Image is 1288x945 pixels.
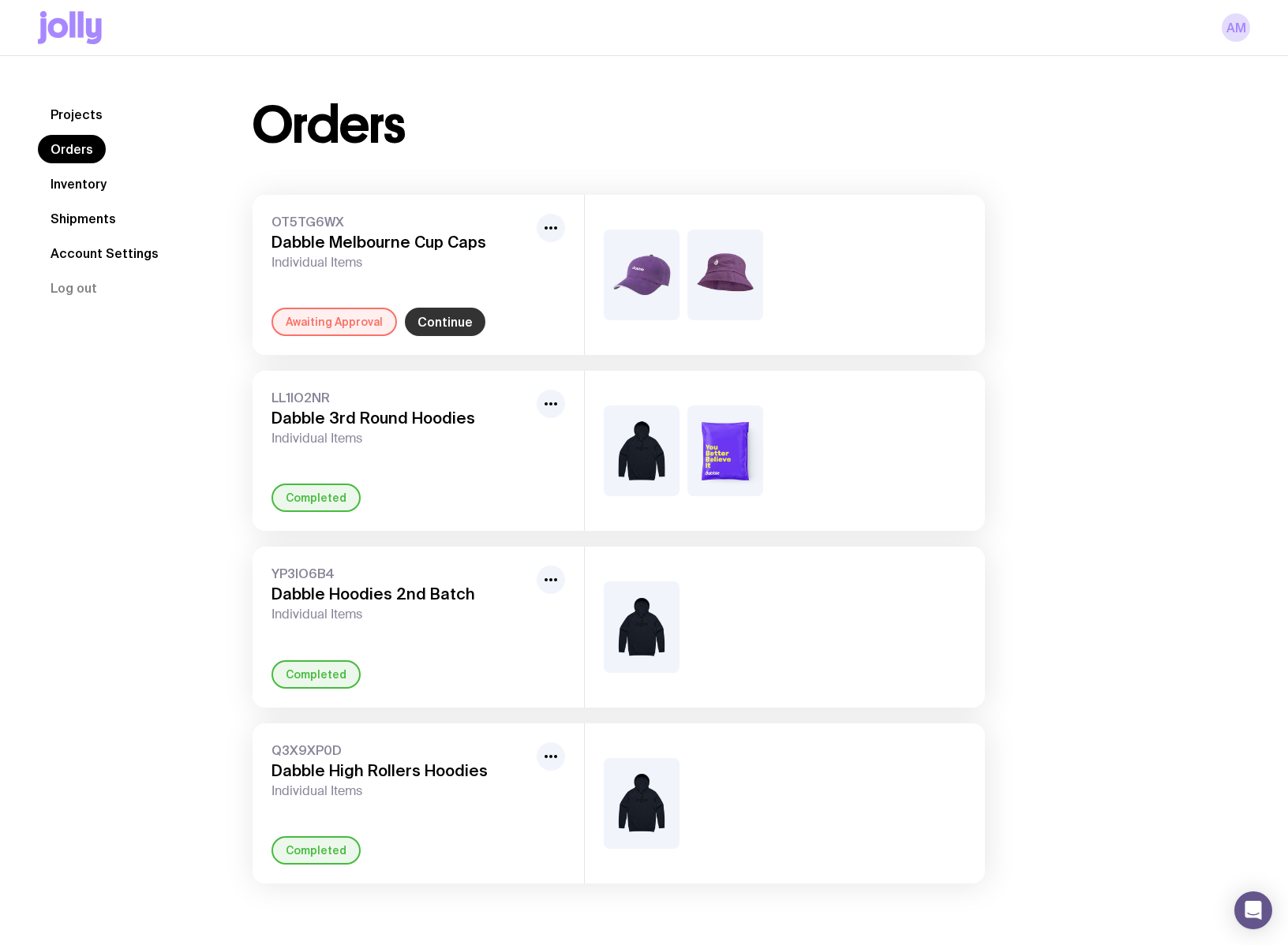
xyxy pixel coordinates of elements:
[271,308,397,336] div: Awaiting Approval
[271,409,530,428] h3: Dabble 3rd Round Hoodies
[1222,13,1250,42] a: AM
[38,135,106,163] a: Orders
[271,233,530,252] h3: Dabble Melbourne Cup Caps
[253,100,405,151] h1: Orders
[271,761,530,780] h3: Dabble High Rollers Hoodies
[271,255,530,271] span: Individual Items
[271,742,530,758] span: Q3X9XP0D
[271,783,530,799] span: Individual Items
[38,204,129,233] a: Shipments
[38,170,119,198] a: Inventory
[271,390,530,405] span: LL1IO2NR
[271,660,361,689] div: Completed
[271,484,361,512] div: Completed
[38,239,171,267] a: Account Settings
[271,585,530,603] h3: Dabble Hoodies 2nd Batch
[271,607,530,622] span: Individual Items
[38,274,110,302] button: Log out
[1234,891,1272,929] div: Open Intercom Messenger
[271,836,361,865] div: Completed
[271,214,530,230] span: OT5TG6WX
[271,566,530,581] span: YP3IO6B4
[38,100,115,129] a: Projects
[271,431,530,446] span: Individual Items
[405,308,485,336] a: Continue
